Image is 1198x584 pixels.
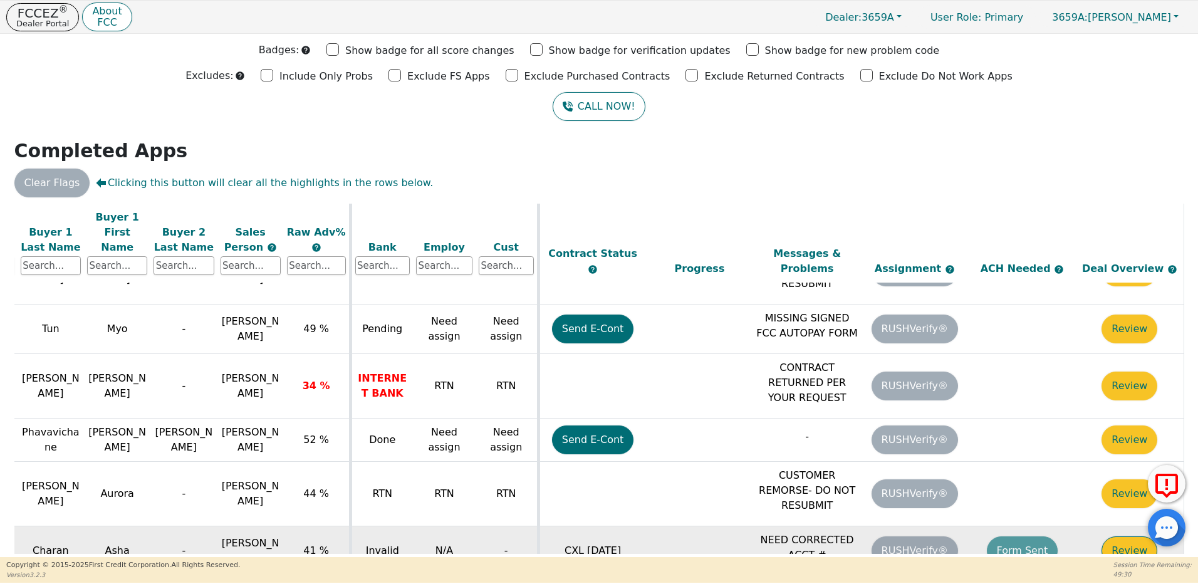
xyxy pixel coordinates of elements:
button: Review [1102,372,1157,400]
span: [PERSON_NAME] [222,426,279,453]
div: Progress [649,261,751,276]
p: Exclude Purchased Contracts [524,69,670,84]
span: [PERSON_NAME] [222,315,279,342]
td: - [150,526,217,576]
p: CONTRACT RETURNED PER YOUR REQUEST [756,360,858,405]
div: Messages & Problems [756,246,858,276]
td: RTN [476,462,538,526]
td: - [476,526,538,576]
span: [PERSON_NAME] [1052,11,1171,23]
td: Pending [350,305,413,354]
p: Show badge for new problem code [765,43,940,58]
td: [PERSON_NAME] [18,354,84,419]
p: Session Time Remaining: [1113,560,1192,570]
div: Employ [416,239,472,254]
td: Tun [18,305,84,354]
p: Dealer Portal [16,19,69,28]
td: RTN [476,354,538,419]
span: Assignment [875,263,945,274]
a: CALL NOW! [553,92,645,121]
div: Buyer 2 Last Name [154,224,214,254]
span: Dealer: [825,11,862,23]
p: About [92,6,122,16]
td: Myo [84,305,150,354]
button: Review [1102,479,1157,508]
p: - [756,429,858,444]
span: Deal Overview [1082,263,1177,274]
div: Buyer 1 First Name [87,209,147,254]
span: ACH Needed [981,263,1055,274]
sup: ® [59,4,68,15]
input: Search... [355,256,410,275]
span: 44 % [303,488,329,499]
td: RTN [413,354,476,419]
p: Include Only Probs [279,69,373,84]
td: Done [350,419,413,462]
p: Exclude Returned Contracts [704,69,844,84]
td: CXL [DATE] [538,526,646,576]
td: - [150,305,217,354]
span: Raw Adv% [287,226,346,237]
span: All Rights Reserved. [171,561,240,569]
td: Need assign [476,419,538,462]
p: FCC [92,18,122,28]
span: 52 % [303,434,329,446]
span: [PERSON_NAME] [222,372,279,399]
button: Send E-Cont [552,315,634,343]
input: Search... [87,256,147,275]
input: Search... [21,256,81,275]
span: Contract Status [548,248,637,259]
div: Buyer 1 Last Name [21,224,81,254]
p: MISSING SIGNED FCC AUTOPAY FORM [756,311,858,341]
td: INTERNET BANK [350,354,413,419]
input: Search... [287,256,346,275]
td: Charan [18,526,84,576]
td: N/A [413,526,476,576]
button: Send E-Cont [552,425,634,454]
button: FCCEZ®Dealer Portal [6,3,79,31]
td: Need assign [413,419,476,462]
span: Sales Person [224,226,267,253]
p: Version 3.2.3 [6,570,240,580]
input: Search... [221,256,281,275]
span: [PERSON_NAME] [222,480,279,507]
div: Bank [355,239,410,254]
td: [PERSON_NAME] [84,354,150,419]
p: Copyright © 2015- 2025 First Credit Corporation. [6,560,240,571]
p: Excludes: [185,68,233,83]
button: Dealer:3659A [812,8,915,27]
button: Report Error to FCC [1148,465,1185,503]
button: Review [1102,425,1157,454]
span: 3659A: [1052,11,1088,23]
span: 34 % [303,380,330,392]
button: Review [1102,536,1157,565]
td: RTN [350,462,413,526]
td: Need assign [413,305,476,354]
p: Badges: [259,43,299,58]
button: Review [1102,315,1157,343]
a: User Role: Primary [918,5,1036,29]
input: Search... [154,256,214,275]
span: [PERSON_NAME] [222,537,279,564]
p: Primary [918,5,1036,29]
p: 49:30 [1113,570,1192,579]
p: Exclude Do Not Work Apps [879,69,1013,84]
td: Aurora [84,462,150,526]
span: 41 % [303,545,329,556]
p: Show badge for all score changes [345,43,514,58]
strong: Completed Apps [14,140,188,162]
button: 3659A:[PERSON_NAME] [1039,8,1192,27]
button: AboutFCC [82,3,132,32]
td: [PERSON_NAME] [84,419,150,462]
td: [PERSON_NAME] [18,462,84,526]
p: FCCEZ [16,7,69,19]
td: Need assign [476,305,538,354]
td: - [150,354,217,419]
input: Search... [416,256,472,275]
td: Phavavichane [18,419,84,462]
td: Invalid [350,526,413,576]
